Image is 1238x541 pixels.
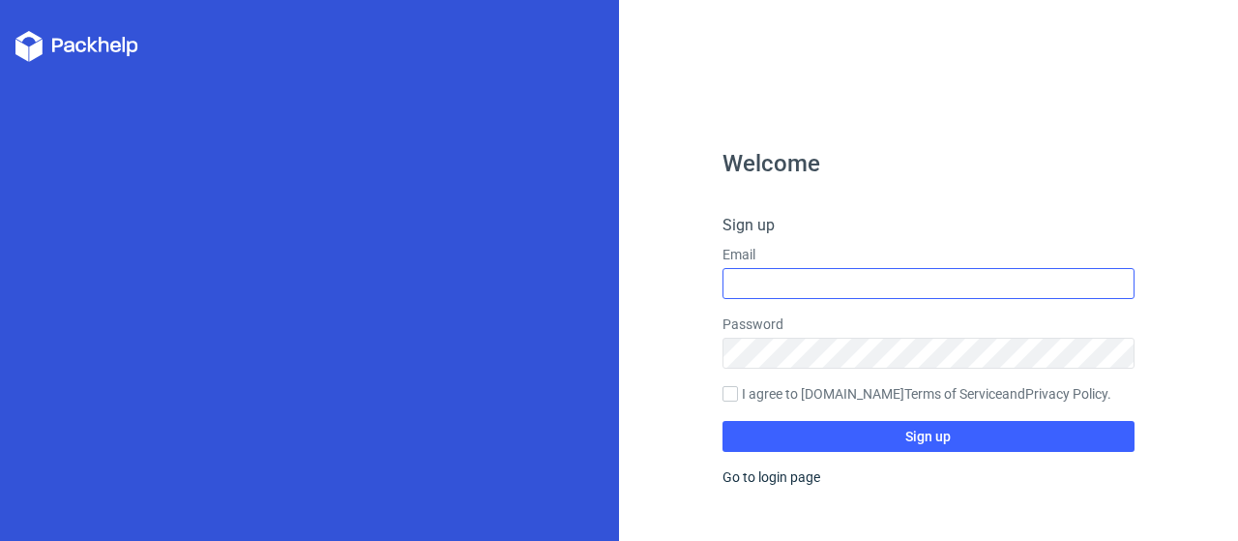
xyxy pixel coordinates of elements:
span: Sign up [905,430,951,443]
a: Terms of Service [904,386,1002,402]
label: Password [722,315,1135,334]
a: Privacy Policy [1025,386,1107,402]
button: Sign up [722,421,1135,452]
h1: Welcome [722,152,1135,175]
a: Go to login page [722,469,820,485]
h4: Sign up [722,214,1135,237]
label: I agree to [DOMAIN_NAME] and . [722,384,1135,406]
label: Email [722,245,1135,264]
